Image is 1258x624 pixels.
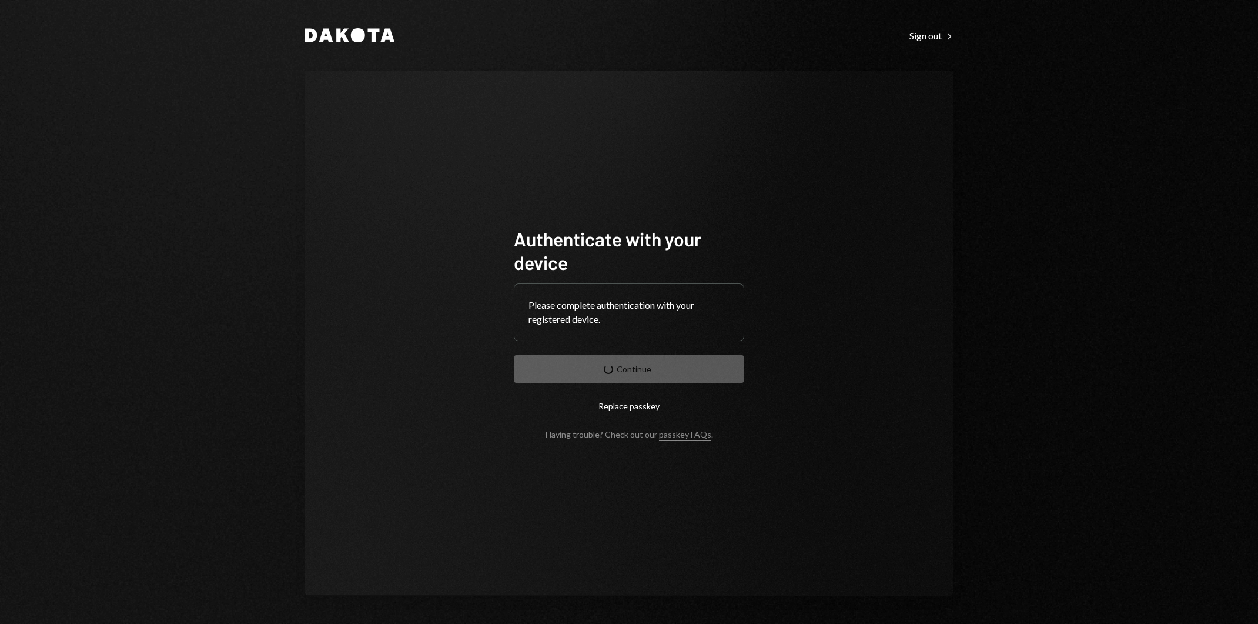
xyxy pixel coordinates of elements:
[546,429,713,439] div: Having trouble? Check out our .
[514,392,744,420] button: Replace passkey
[514,227,744,274] h1: Authenticate with your device
[659,429,711,441] a: passkey FAQs
[909,29,953,42] a: Sign out
[528,298,730,326] div: Please complete authentication with your registered device.
[909,30,953,42] div: Sign out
